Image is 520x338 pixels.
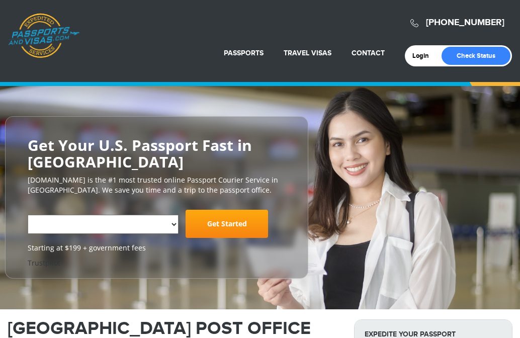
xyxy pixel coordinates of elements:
[426,17,504,28] a: [PHONE_NUMBER]
[412,52,436,60] a: Login
[28,175,286,195] p: [DOMAIN_NAME] is the #1 most trusted online Passport Courier Service in [GEOGRAPHIC_DATA]. We sav...
[28,137,286,170] h2: Get Your U.S. Passport Fast in [GEOGRAPHIC_DATA]
[224,49,264,57] a: Passports
[442,47,510,65] a: Check Status
[186,210,268,238] a: Get Started
[8,13,79,58] a: Passports & [DOMAIN_NAME]
[28,259,60,268] a: Trustpilot
[284,49,331,57] a: Travel Visas
[352,49,385,57] a: Contact
[28,243,286,253] span: Starting at $199 + government fees
[8,319,339,337] h1: [GEOGRAPHIC_DATA] POST OFFICE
